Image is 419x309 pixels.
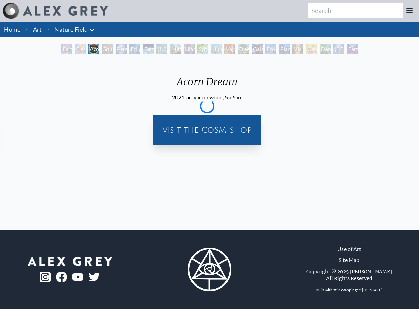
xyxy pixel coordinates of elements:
[292,44,303,54] div: Vision Tree
[333,44,344,54] div: [DEMOGRAPHIC_DATA] in the Ocean of Awareness
[184,44,195,54] div: Lilacs
[45,22,52,37] li: ·
[23,22,30,37] li: ·
[33,25,42,34] a: Art
[224,44,235,54] div: Vajra Horse
[75,44,86,54] div: Flesh of the Gods
[61,44,72,54] div: Earth Witness
[54,25,88,34] a: Nature Field
[171,76,243,93] div: Acorn Dream
[337,245,361,253] a: Use of Art
[89,273,100,281] img: twitter-logo.png
[72,273,83,281] img: youtube-logo.png
[306,44,317,54] div: Cannabis Mudra
[143,44,154,54] div: Earth Energies
[4,26,20,33] a: Home
[156,44,167,54] div: [US_STATE] Song
[56,272,67,282] img: fb-logo.png
[40,272,51,282] img: ig-logo.png
[252,44,263,54] div: Gaia
[341,287,383,292] a: Wappinger, [US_STATE]
[171,93,243,101] div: 2021, acrylic on wood, 5 x 5 in.
[129,44,140,54] div: Eclipse
[197,44,208,54] div: Symbiosis: Gall Wasp & Oak Tree
[211,44,222,54] div: Humming Bird
[308,3,403,18] input: Search
[265,44,276,54] div: Eco-Atlas
[313,284,385,295] div: Built with ❤ in
[320,44,331,54] div: Dance of Cannabia
[116,44,127,54] div: Person Planet
[88,44,99,54] div: Acorn Dream
[326,275,372,282] div: All Rights Reserved
[157,119,257,141] a: Visit the CoSM Shop
[279,44,290,54] div: Planetary Prayers
[102,44,113,54] div: Squirrel
[170,44,181,54] div: Metamorphosis
[306,268,392,275] div: Copyright © 2025 [PERSON_NAME]
[347,44,358,54] div: Earthmind
[238,44,249,54] div: Tree & Person
[339,256,359,264] a: Site Map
